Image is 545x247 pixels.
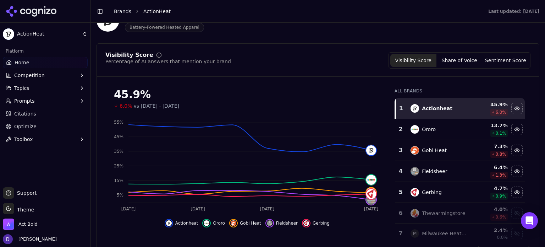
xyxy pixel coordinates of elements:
div: 3 [398,146,403,155]
tspan: 45% [114,134,123,139]
span: Citations [14,110,36,117]
div: 13.7 % [475,122,508,129]
button: Hide gerbing data [302,219,330,227]
tspan: [DATE] [121,206,136,211]
div: 4 [398,167,403,176]
div: 5 [398,188,403,197]
button: Hide gobi heat data [511,145,523,156]
button: Hide fieldsheer data [511,166,523,177]
button: Hide gobi heat data [229,219,261,227]
img: gobi heat [411,146,419,155]
span: 0.6 % [495,214,506,220]
a: Citations [3,108,88,119]
div: 6.4 % [475,164,508,171]
div: 6 [398,209,403,218]
span: 0.9 % [495,193,506,199]
a: Home [3,57,88,68]
span: Topics [14,85,29,92]
button: Show milwaukee heated gear data [511,228,523,239]
span: ActionHeat [17,31,79,37]
img: gobi heat [366,188,376,198]
button: Sentiment Score [483,54,529,67]
button: Share of Voice [436,54,483,67]
button: Hide gerbing data [511,187,523,198]
span: Competition [14,72,45,79]
tspan: 35% [114,149,123,154]
button: Hide actionheat data [165,219,198,227]
button: Open organization switcher [3,219,38,230]
img: Act Bold [3,219,14,230]
a: Brands [114,9,131,14]
img: actionheat [166,220,172,226]
div: 45.9 % [475,101,508,108]
div: Open Intercom Messenger [521,212,538,229]
tspan: 25% [114,163,123,168]
tr: 2ororoOroro13.7%0.1%Hide ororo data [395,119,525,140]
tr: 6thewarmingstoreThewarmingstore4.0%0.6%Show thewarmingstore data [395,203,525,224]
span: Act Bold [18,221,38,227]
span: Toolbox [14,136,33,143]
div: Visibility Score [105,52,153,58]
a: Optimize [3,121,88,132]
span: Battery-Powered Heated Apparel [125,23,204,32]
img: ororo [204,220,209,226]
button: Hide fieldsheer data [265,219,298,227]
span: Gerbing [313,220,330,226]
button: Hide ororo data [202,219,225,227]
img: ActionHeat [3,28,14,40]
img: gerbing [366,189,376,199]
div: 2 [398,125,403,134]
div: Ororo [422,126,436,133]
tspan: 55% [114,120,123,125]
div: 4.0 % [475,206,508,213]
span: Optimize [14,123,37,130]
img: fieldsheer [267,220,272,226]
img: David White [3,234,13,244]
div: Percentage of AI answers that mention your brand [105,58,231,65]
tr: 5gerbingGerbing4.7%0.9%Hide gerbing data [395,182,525,203]
tr: 4fieldsheerFieldsheer6.4%1.3%Hide fieldsheer data [395,161,525,182]
img: ororo [366,175,376,185]
span: Prompts [14,97,35,104]
img: ororo [411,125,419,134]
div: 7 [398,229,403,238]
div: Last updated: [DATE] [488,9,539,14]
button: Hide ororo data [511,124,523,135]
span: Theme [14,207,34,213]
tspan: [DATE] [260,206,275,211]
tspan: [DATE] [191,206,205,211]
img: fieldsheer [366,195,376,205]
span: 6.0% [120,102,132,109]
img: gerbing [303,220,309,226]
tr: 3gobi heatGobi Heat7.3%0.8%Hide gobi heat data [395,140,525,161]
div: Platform [3,45,88,57]
button: Show thewarmingstore data [511,208,523,219]
span: ActionHeat [143,8,171,15]
div: 45.9% [114,88,380,101]
img: gobi heat [231,220,236,226]
div: All Brands [395,88,525,94]
img: fieldsheer [411,167,419,176]
span: Fieldsheer [276,220,298,226]
button: Open user button [3,234,57,244]
span: 0.1 % [495,130,506,136]
tspan: 15% [114,178,123,183]
button: Toolbox [3,134,88,145]
tr: 1actionheatActionheat45.9%6.0%Hide actionheat data [395,98,525,119]
img: gerbing [411,188,419,197]
span: [PERSON_NAME] [16,236,57,242]
span: Ororo [213,220,225,226]
span: 0.0% [497,235,508,240]
div: 2.4 % [475,227,508,234]
div: Gobi Heat [422,147,447,154]
div: Milwaukee Heated Gear [422,230,469,237]
span: vs [DATE] - [DATE] [134,102,180,109]
div: Thewarmingstore [422,210,465,217]
div: 7.3 % [475,143,508,150]
span: 0.8 % [495,151,506,157]
div: 4.7 % [475,185,508,192]
button: Competition [3,70,88,81]
span: Gobi Heat [240,220,261,226]
tspan: [DATE] [364,206,379,211]
span: 6.0 % [495,109,506,115]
